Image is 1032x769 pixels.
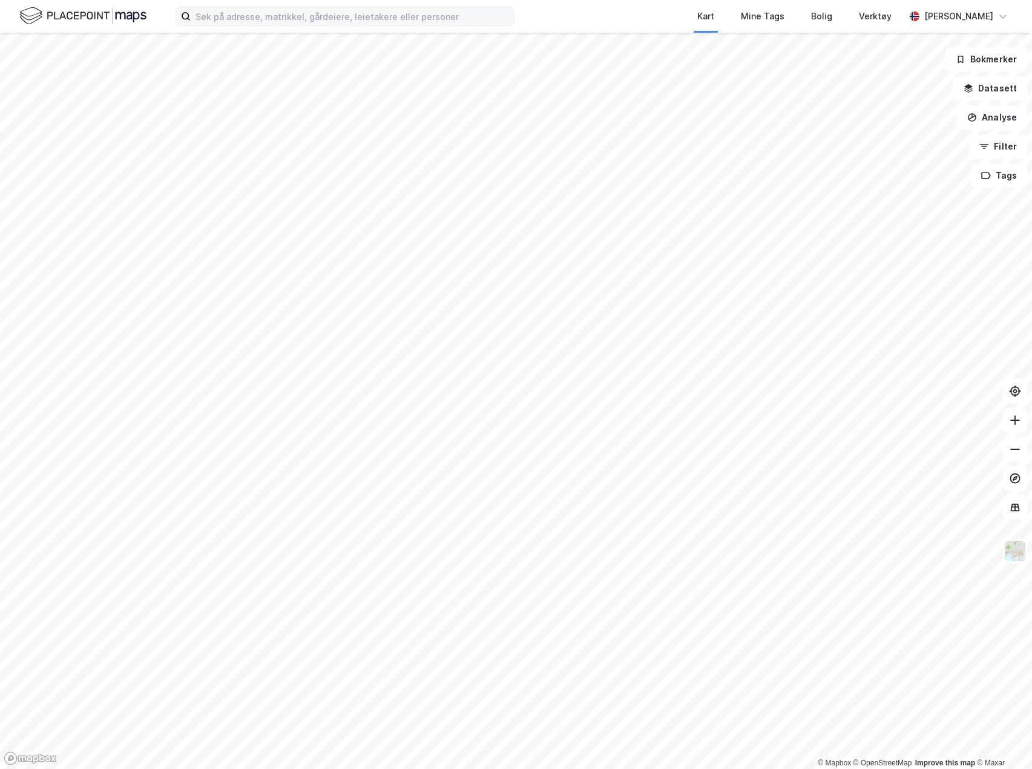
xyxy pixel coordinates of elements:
[811,9,832,24] div: Bolig
[953,76,1027,101] button: Datasett
[191,7,514,25] input: Søk på adresse, matrikkel, gårdeiere, leietakere eller personer
[971,163,1027,188] button: Tags
[859,9,892,24] div: Verktøy
[853,759,912,767] a: OpenStreetMap
[1004,540,1027,563] img: Z
[19,5,146,27] img: logo.f888ab2527a4732fd821a326f86c7f29.svg
[945,47,1027,71] button: Bokmerker
[697,9,714,24] div: Kart
[818,759,851,767] a: Mapbox
[971,711,1032,769] iframe: Chat Widget
[971,711,1032,769] div: Kontrollprogram for chat
[957,105,1027,130] button: Analyse
[741,9,784,24] div: Mine Tags
[924,9,993,24] div: [PERSON_NAME]
[969,134,1027,159] button: Filter
[915,759,975,767] a: Improve this map
[4,751,57,765] a: Mapbox homepage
